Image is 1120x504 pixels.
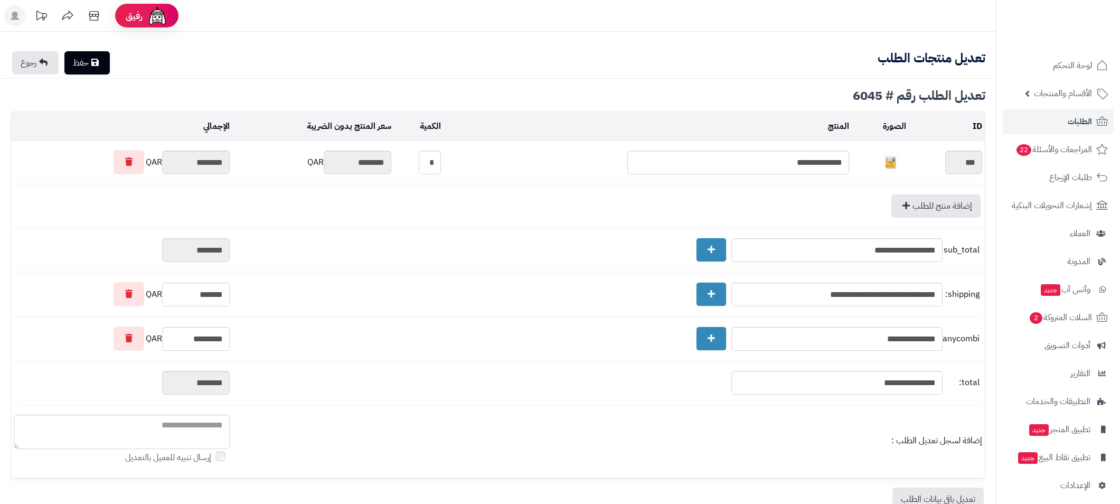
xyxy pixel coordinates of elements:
img: logo-2.png [1048,24,1110,46]
span: sub_total: [945,244,980,256]
td: الإجمالي [11,112,232,141]
td: الكمية [394,112,444,141]
a: العملاء [1003,221,1114,246]
span: لوحة التحكم [1053,58,1092,73]
span: جديد [1041,284,1060,296]
a: لوحة التحكم [1003,53,1114,78]
span: العملاء [1070,226,1090,241]
span: إشعارات التحويلات البنكية [1012,198,1092,213]
span: الطلبات [1068,114,1092,129]
a: تحديثات المنصة [28,5,54,29]
b: تعديل منتجات الطلب [878,49,985,68]
a: الطلبات [1003,109,1114,134]
span: السلات المتروكة [1029,310,1092,325]
a: وآتس آبجديد [1003,277,1114,302]
a: أدوات التسويق [1003,333,1114,358]
td: الصورة [852,112,909,141]
span: طلبات الإرجاع [1049,170,1092,185]
a: الإعدادات [1003,473,1114,498]
div: QAR [235,151,391,174]
div: QAR [14,282,230,306]
a: رجوع [12,51,59,74]
td: سعر المنتج بدون الضريبة [232,112,394,141]
img: ai-face.png [147,5,168,26]
span: وآتس آب [1040,282,1090,297]
a: إضافة منتج للطلب [891,194,981,218]
span: 22 [1017,144,1032,156]
span: جديد [1029,424,1049,436]
span: المدونة [1067,254,1090,269]
a: إشعارات التحويلات البنكية [1003,193,1114,218]
a: التقارير [1003,361,1114,386]
input: إرسال تنبيه للعميل بالتعديل [216,452,225,461]
span: total: [945,377,980,389]
span: رفيق [126,10,143,22]
a: المراجعات والأسئلة22 [1003,137,1114,162]
label: إرسال تنبيه للعميل بالتعديل [125,452,230,464]
span: bganycombi: [945,333,980,345]
td: المنتج [444,112,852,141]
span: المراجعات والأسئلة [1015,142,1092,157]
div: QAR [14,150,230,174]
span: الإعدادات [1060,478,1090,493]
a: التطبيقات والخدمات [1003,389,1114,414]
div: تعديل الطلب رقم # 6045 [11,89,985,102]
img: 1739577911-cm4q2lzl60e1o01kl6bq28ipx_final-40x40.png [880,152,901,173]
a: حفظ [64,51,110,74]
span: التقارير [1070,366,1090,381]
a: طلبات الإرجاع [1003,165,1114,190]
a: تطبيق نقاط البيعجديد [1003,445,1114,470]
a: السلات المتروكة2 [1003,305,1114,330]
span: تطبيق المتجر [1028,422,1090,437]
div: QAR [14,326,230,351]
span: التطبيقات والخدمات [1026,394,1090,409]
a: تطبيق المتجرجديد [1003,417,1114,442]
div: إضافة لسجل تعديل الطلب : [235,435,982,447]
td: ID [909,112,985,141]
span: جديد [1018,452,1038,464]
span: تطبيق نقاط البيع [1017,450,1090,465]
span: shipping: [945,288,980,301]
span: الأقسام والمنتجات [1034,86,1092,101]
a: المدونة [1003,249,1114,274]
span: أدوات التسويق [1044,338,1090,353]
span: 2 [1030,312,1043,324]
